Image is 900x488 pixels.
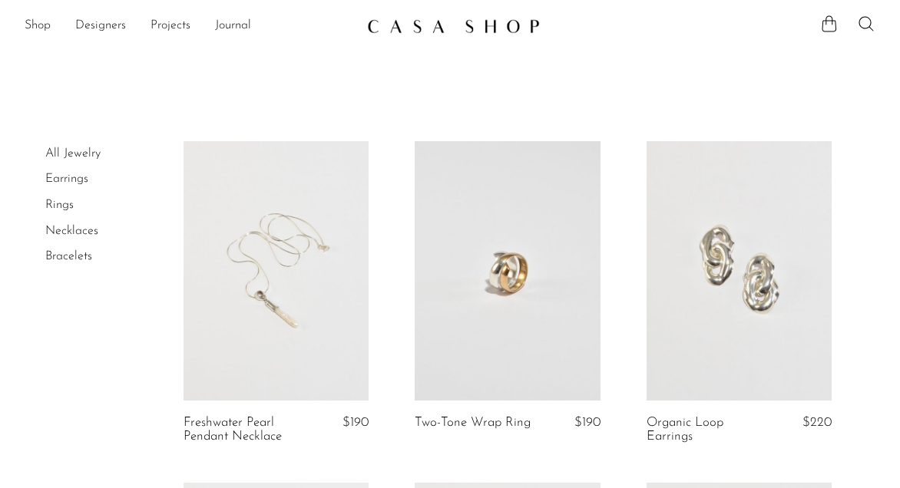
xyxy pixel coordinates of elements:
a: All Jewelry [45,147,101,160]
a: Projects [151,16,190,36]
a: Two-Tone Wrap Ring [415,416,531,430]
a: Freshwater Pearl Pendant Necklace [184,416,304,444]
a: Necklaces [45,225,98,237]
a: Journal [215,16,251,36]
nav: Desktop navigation [25,13,355,39]
ul: NEW HEADER MENU [25,13,355,39]
a: Earrings [45,173,88,185]
a: Rings [45,199,74,211]
a: Organic Loop Earrings [647,416,767,444]
span: $190 [342,416,369,429]
span: $220 [802,416,832,429]
a: Designers [75,16,126,36]
span: $190 [574,416,601,429]
a: Shop [25,16,51,36]
a: Bracelets [45,250,92,262]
